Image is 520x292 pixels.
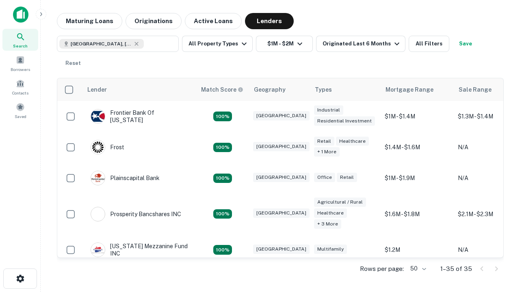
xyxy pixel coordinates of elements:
div: Lender [87,85,107,94]
button: Originations [126,13,182,29]
button: Save your search to get updates of matches that match your search criteria. [453,36,479,52]
img: picture [91,171,105,185]
img: picture [91,207,105,221]
button: All Filters [409,36,449,52]
span: Search [13,43,28,49]
div: Geography [254,85,286,94]
div: Agricultural / Rural [314,198,366,207]
div: Frost [91,140,124,155]
a: Search [2,29,38,51]
div: [GEOGRAPHIC_DATA] [253,245,310,254]
div: Originated Last 6 Months [323,39,402,49]
div: Types [315,85,332,94]
td: $1.6M - $1.8M [381,193,454,234]
div: Industrial [314,105,343,115]
a: Contacts [2,76,38,98]
span: Saved [15,113,26,120]
img: picture [91,109,105,123]
button: Originated Last 6 Months [316,36,405,52]
span: Contacts [12,90,28,96]
img: picture [91,140,105,154]
div: Prosperity Bancshares INC [91,207,181,221]
th: Capitalize uses an advanced AI algorithm to match your search with the best lender. The match sco... [196,78,249,101]
td: $1M - $1.9M [381,163,454,193]
th: Mortgage Range [381,78,454,101]
div: Capitalize uses an advanced AI algorithm to match your search with the best lender. The match sco... [201,85,243,94]
div: Plainscapital Bank [91,171,160,185]
th: Geography [249,78,310,101]
div: + 3 more [314,219,341,229]
button: $1M - $2M [256,36,313,52]
div: + 1 more [314,147,340,157]
div: Residential Investment [314,116,375,126]
span: [GEOGRAPHIC_DATA], [GEOGRAPHIC_DATA], [GEOGRAPHIC_DATA] [71,40,132,47]
p: 1–35 of 35 [440,264,472,274]
div: [US_STATE] Mezzanine Fund INC [91,243,188,257]
div: [GEOGRAPHIC_DATA] [253,111,310,120]
span: Borrowers [11,66,30,73]
div: 50 [407,263,427,275]
th: Types [310,78,381,101]
div: Multifamily [314,245,347,254]
div: Retail [337,173,357,182]
div: Sale Range [459,85,492,94]
td: $1M - $1.4M [381,101,454,132]
button: Active Loans [185,13,242,29]
div: Matching Properties: 4, hasApolloMatch: undefined [213,143,232,152]
div: Matching Properties: 4, hasApolloMatch: undefined [213,174,232,183]
div: Matching Properties: 4, hasApolloMatch: undefined [213,112,232,121]
th: Lender [82,78,196,101]
div: Mortgage Range [386,85,433,94]
img: picture [91,243,105,257]
div: Office [314,173,335,182]
td: $1.2M [381,234,454,265]
h6: Match Score [201,85,242,94]
div: Retail [314,137,334,146]
button: Reset [60,55,86,71]
button: Maturing Loans [57,13,122,29]
button: Lenders [245,13,294,29]
p: Rows per page: [360,264,404,274]
div: Healthcare [314,208,347,218]
img: capitalize-icon.png [13,6,28,23]
div: [GEOGRAPHIC_DATA] [253,173,310,182]
div: Matching Properties: 6, hasApolloMatch: undefined [213,209,232,219]
a: Borrowers [2,52,38,74]
a: Saved [2,99,38,121]
div: Matching Properties: 5, hasApolloMatch: undefined [213,245,232,255]
iframe: Chat Widget [479,201,520,240]
div: Healthcare [336,137,369,146]
td: $1.4M - $1.6M [381,132,454,163]
div: Frontier Bank Of [US_STATE] [91,109,188,124]
div: [GEOGRAPHIC_DATA] [253,208,310,218]
div: [GEOGRAPHIC_DATA] [253,142,310,151]
button: All Property Types [182,36,253,52]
